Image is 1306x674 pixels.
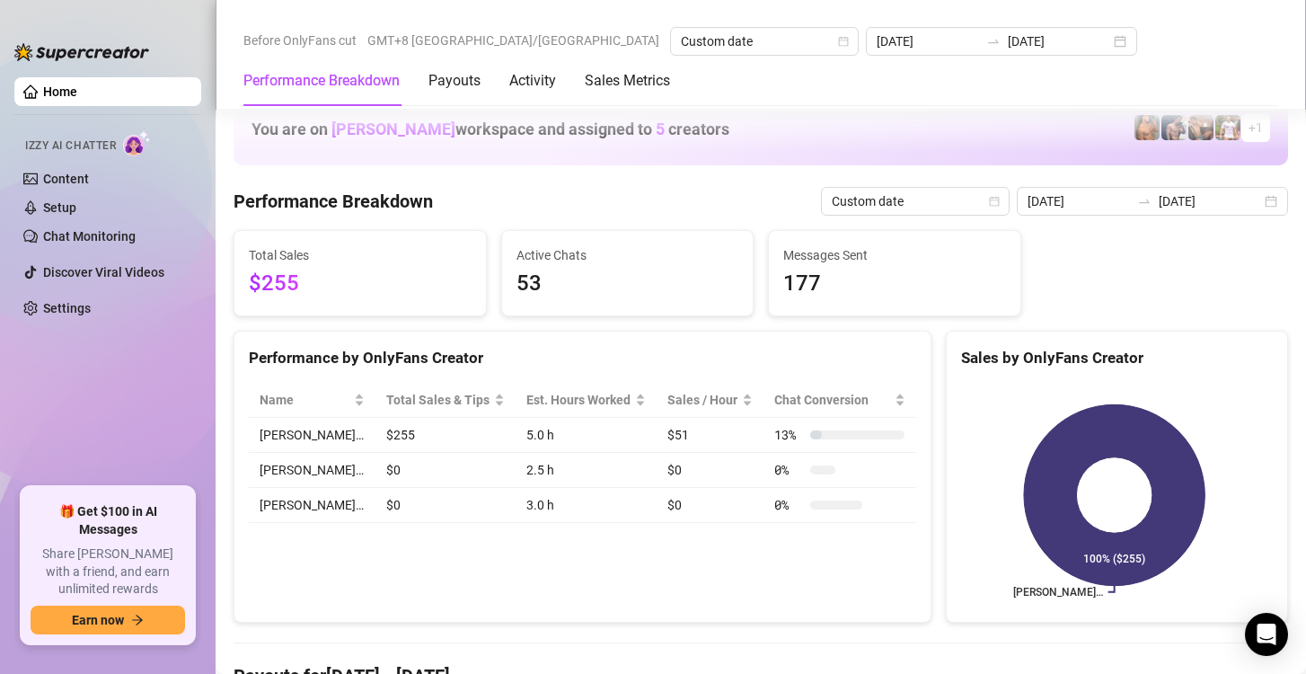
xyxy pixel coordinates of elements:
[516,488,657,523] td: 3.0 h
[1137,194,1152,208] span: swap-right
[1245,613,1288,656] div: Open Intercom Messenger
[783,267,1006,301] span: 177
[375,418,516,453] td: $255
[249,346,916,370] div: Performance by OnlyFans Creator
[249,453,375,488] td: [PERSON_NAME]…
[131,614,144,626] span: arrow-right
[961,346,1273,370] div: Sales by OnlyFans Creator
[656,120,665,138] span: 5
[986,34,1001,49] span: to
[249,267,472,301] span: $255
[657,418,763,453] td: $51
[657,453,763,488] td: $0
[375,383,516,418] th: Total Sales & Tips
[877,31,979,51] input: Start date
[123,130,151,156] img: AI Chatter
[986,34,1001,49] span: swap-right
[1188,115,1213,140] img: Osvaldo
[249,488,375,523] td: [PERSON_NAME]…
[1028,191,1130,211] input: Start date
[1134,115,1160,140] img: JG
[31,545,185,599] span: Share [PERSON_NAME] with a friend, and earn unlimited rewards
[43,84,77,99] a: Home
[657,383,763,418] th: Sales / Hour
[25,137,116,155] span: Izzy AI Chatter
[657,488,763,523] td: $0
[1013,586,1103,599] text: [PERSON_NAME]…
[243,70,400,92] div: Performance Breakdown
[375,488,516,523] td: $0
[1161,115,1187,140] img: Axel
[763,383,916,418] th: Chat Conversion
[838,36,849,47] span: calendar
[774,495,803,515] span: 0 %
[243,27,357,54] span: Before OnlyFans cut
[774,460,803,480] span: 0 %
[1215,115,1240,140] img: Hector
[516,453,657,488] td: 2.5 h
[331,120,455,138] span: [PERSON_NAME]
[251,120,729,139] h1: You are on workspace and assigned to creators
[43,200,76,215] a: Setup
[783,245,1006,265] span: Messages Sent
[1137,194,1152,208] span: to
[509,70,556,92] div: Activity
[774,390,891,410] span: Chat Conversion
[31,503,185,538] span: 🎁 Get $100 in AI Messages
[31,606,185,634] button: Earn nowarrow-right
[43,172,89,186] a: Content
[14,43,149,61] img: logo-BBDzfeDw.svg
[516,418,657,453] td: 5.0 h
[428,70,481,92] div: Payouts
[43,265,164,279] a: Discover Viral Videos
[367,27,659,54] span: GMT+8 [GEOGRAPHIC_DATA]/[GEOGRAPHIC_DATA]
[249,245,472,265] span: Total Sales
[774,425,803,445] span: 13 %
[375,453,516,488] td: $0
[43,301,91,315] a: Settings
[260,390,350,410] span: Name
[386,390,490,410] span: Total Sales & Tips
[832,188,999,215] span: Custom date
[989,196,1000,207] span: calendar
[1008,31,1110,51] input: End date
[249,418,375,453] td: [PERSON_NAME]…
[1249,118,1263,137] span: + 1
[43,229,136,244] a: Chat Monitoring
[234,189,433,214] h4: Performance Breakdown
[516,267,739,301] span: 53
[585,70,670,92] div: Sales Metrics
[516,245,739,265] span: Active Chats
[681,28,848,55] span: Custom date
[667,390,738,410] span: Sales / Hour
[249,383,375,418] th: Name
[1159,191,1261,211] input: End date
[72,613,124,627] span: Earn now
[526,390,631,410] div: Est. Hours Worked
